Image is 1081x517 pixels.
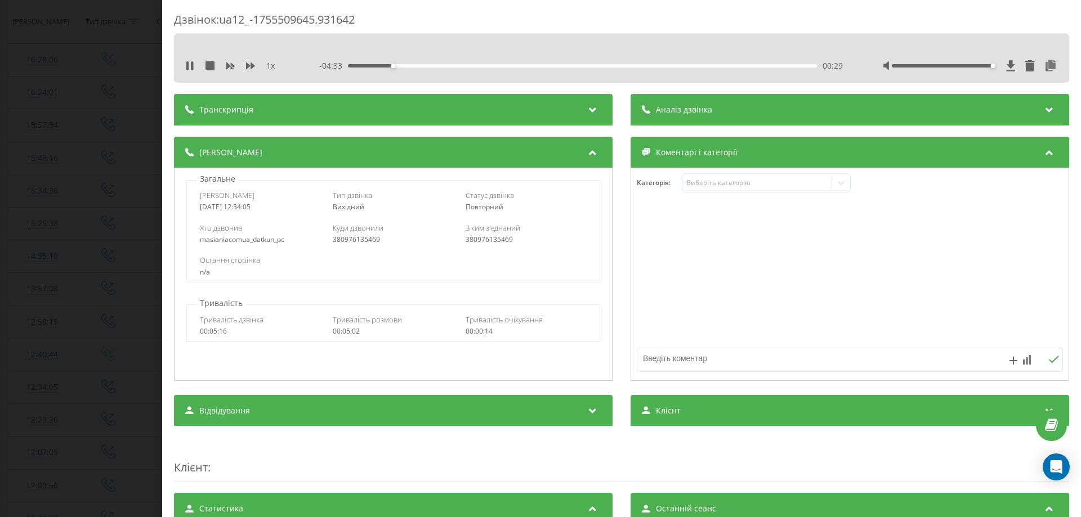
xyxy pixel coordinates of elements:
div: : [174,437,1069,482]
p: Загальне [197,173,238,185]
span: [PERSON_NAME] [200,190,254,200]
div: Виберіть категорію [686,178,827,187]
p: Тривалість [197,298,245,309]
span: Відвідування [199,405,250,416]
span: Коментарі і категорії [656,147,738,158]
div: 00:00:14 [466,327,587,335]
span: [PERSON_NAME] [199,147,262,158]
span: Остання сторінка [200,255,260,265]
span: Статистика [199,503,243,514]
span: З ким з'єднаний [466,223,520,233]
h4: Категорія : [637,179,682,187]
div: Дзвінок : ua12_-1755509645.931642 [174,12,1069,34]
span: Останній сеанс [656,503,716,514]
span: Статус дзвінка [466,190,514,200]
span: 00:29 [823,60,843,71]
div: n/a [200,268,586,276]
span: Тип дзвінка [333,190,372,200]
div: Accessibility label [391,64,395,68]
div: 380976135469 [333,236,454,244]
span: Тривалість розмови [333,314,402,325]
span: Повторний [466,202,503,212]
span: Тривалість очікування [466,314,543,325]
span: Вихідний [333,202,364,212]
span: Куди дзвонили [333,223,383,233]
span: - 04:33 [319,60,348,71]
span: Клієнт [174,460,208,475]
div: masianiacomua_datkun_pc [200,236,321,244]
span: Тривалість дзвінка [200,314,263,325]
div: Open Intercom Messenger [1043,453,1070,480]
span: Транскрипція [199,104,253,115]
span: 1 x [266,60,275,71]
span: Клієнт [656,405,681,416]
div: Accessibility label [991,64,995,68]
div: [DATE] 12:34:05 [200,203,321,211]
div: 380976135469 [466,236,587,244]
div: 00:05:02 [333,327,454,335]
span: Аналіз дзвінка [656,104,712,115]
div: 00:05:16 [200,327,321,335]
span: Хто дзвонив [200,223,242,233]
